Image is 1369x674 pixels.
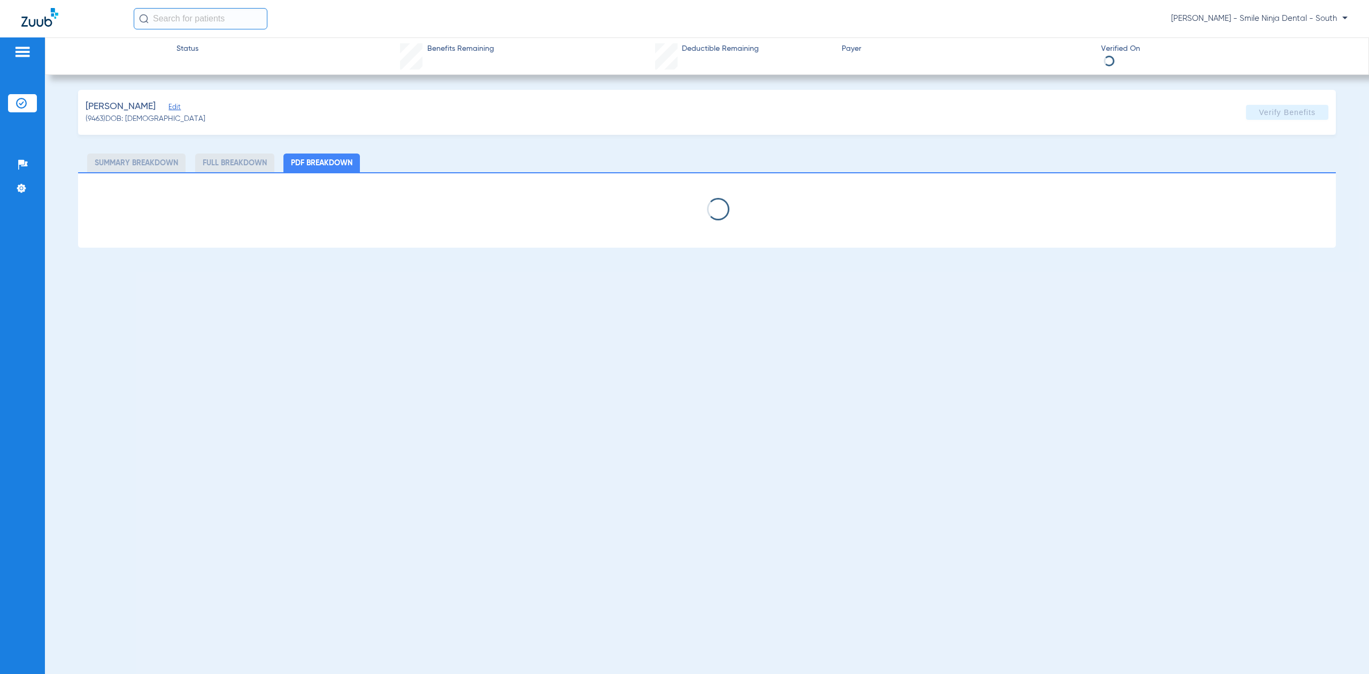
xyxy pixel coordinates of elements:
[195,154,274,172] li: Full Breakdown
[14,45,31,58] img: hamburger-icon
[682,43,759,55] span: Deductible Remaining
[139,14,149,24] img: Search Icon
[87,154,186,172] li: Summary Breakdown
[842,43,1092,55] span: Payer
[1171,13,1348,24] span: [PERSON_NAME] - Smile Ninja Dental - South
[427,43,494,55] span: Benefits Remaining
[86,113,205,125] span: (9463) DOB: [DEMOGRAPHIC_DATA]
[1101,43,1351,55] span: Verified On
[176,43,198,55] span: Status
[21,8,58,27] img: Zuub Logo
[86,100,156,113] span: [PERSON_NAME]
[168,103,178,113] span: Edit
[283,154,360,172] li: PDF Breakdown
[134,8,267,29] input: Search for patients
